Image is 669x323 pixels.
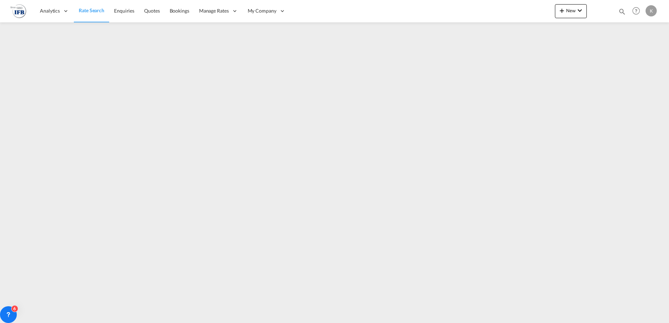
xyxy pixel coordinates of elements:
[144,8,160,14] span: Quotes
[10,3,26,19] img: b4b53bb0256b11ee9ca18b7abc72fd7f.png
[114,8,134,14] span: Enquiries
[170,8,189,14] span: Bookings
[646,5,657,16] div: K
[618,8,626,15] md-icon: icon-magnify
[558,8,584,13] span: New
[79,7,104,13] span: Rate Search
[248,7,276,14] span: My Company
[199,7,229,14] span: Manage Rates
[618,8,626,18] div: icon-magnify
[40,7,60,14] span: Analytics
[576,6,584,15] md-icon: icon-chevron-down
[558,6,566,15] md-icon: icon-plus 400-fg
[630,5,642,17] span: Help
[630,5,646,17] div: Help
[555,4,587,18] button: icon-plus 400-fgNewicon-chevron-down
